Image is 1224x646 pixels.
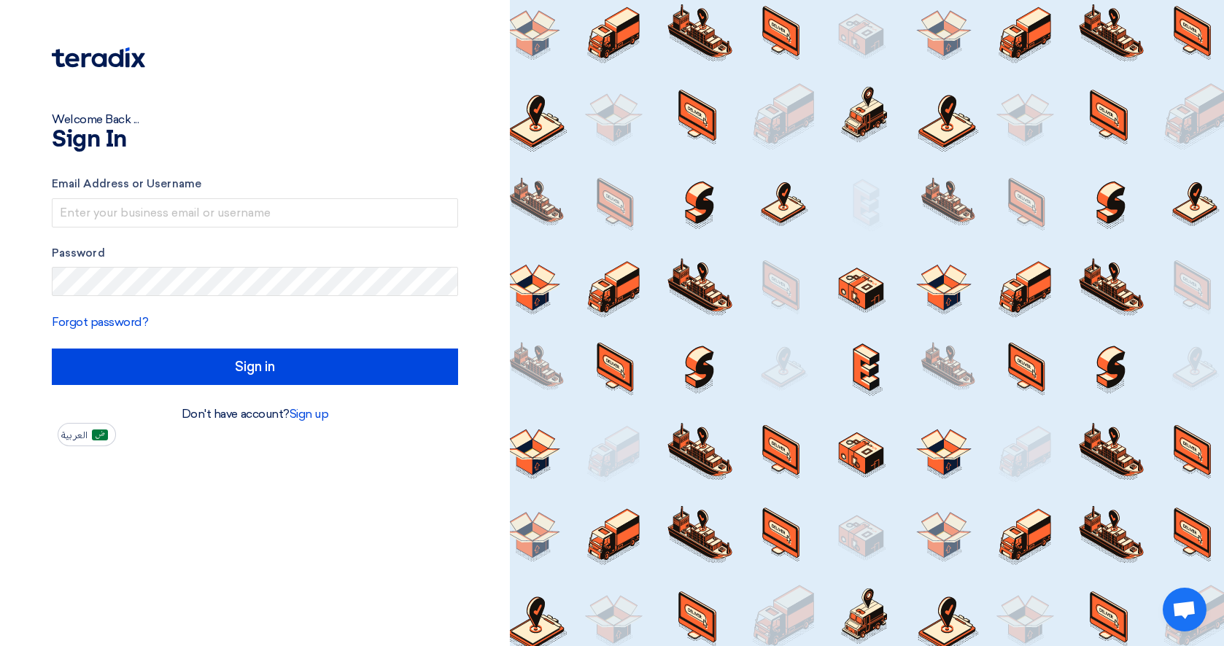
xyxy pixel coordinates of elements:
label: Password [52,245,458,262]
label: Email Address or Username [52,176,458,192]
span: العربية [61,430,88,440]
h1: Sign In [52,128,458,152]
a: Sign up [290,407,329,421]
a: Forgot password? [52,315,148,329]
img: ar-AR.png [92,429,108,440]
img: Teradix logo [52,47,145,68]
input: Sign in [52,349,458,385]
div: Don't have account? [52,405,458,423]
input: Enter your business email or username [52,198,458,227]
a: Open chat [1163,588,1206,631]
div: Welcome Back ... [52,111,458,128]
button: العربية [58,423,116,446]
